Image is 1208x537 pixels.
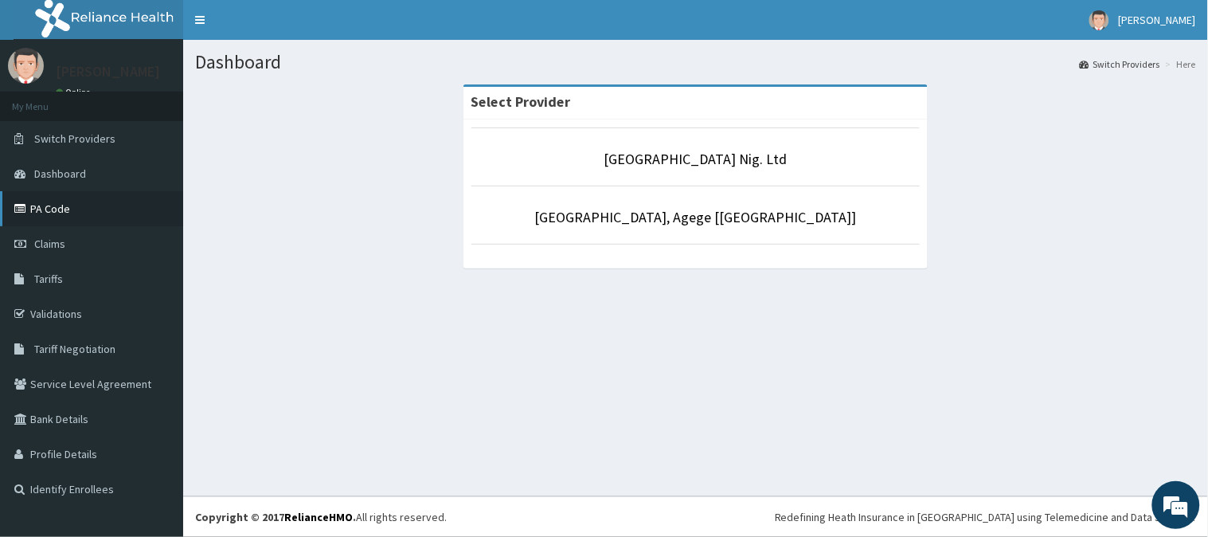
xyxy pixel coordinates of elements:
div: Redefining Heath Insurance in [GEOGRAPHIC_DATA] using Telemedicine and Data Science! [775,509,1196,525]
a: Online [56,87,94,98]
span: Tariffs [34,272,63,286]
strong: Select Provider [471,92,571,111]
strong: Copyright © 2017 . [195,510,356,524]
a: RelianceHMO [284,510,353,524]
img: User Image [8,48,44,84]
span: Switch Providers [34,131,115,146]
span: Dashboard [34,167,86,181]
footer: All rights reserved. [183,496,1208,537]
span: Claims [34,237,65,251]
a: Switch Providers [1080,57,1160,71]
span: [PERSON_NAME] [1119,13,1196,27]
li: Here [1162,57,1196,71]
span: Tariff Negotiation [34,342,115,356]
a: [GEOGRAPHIC_DATA] Nig. Ltd [604,150,788,168]
img: User Image [1089,10,1109,30]
p: [PERSON_NAME] [56,65,160,79]
a: [GEOGRAPHIC_DATA], Agege [[GEOGRAPHIC_DATA]] [535,208,857,226]
h1: Dashboard [195,52,1196,73]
